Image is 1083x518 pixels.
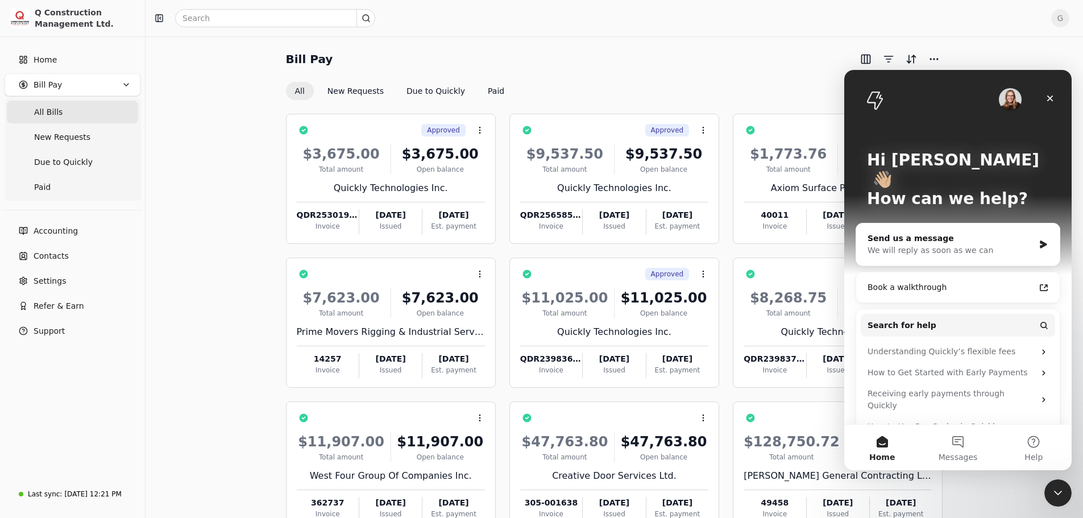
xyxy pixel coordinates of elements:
[520,221,582,231] div: Invoice
[396,144,485,164] div: $3,675.00
[520,365,582,375] div: Invoice
[175,9,375,27] input: Search
[646,497,708,509] div: [DATE]
[297,432,386,452] div: $11,907.00
[35,7,135,30] div: Q Construction Management Ltd.
[744,325,932,339] div: Quickly Technologies Inc.
[427,125,460,135] span: Approved
[619,308,708,318] div: Open balance
[359,497,422,509] div: [DATE]
[520,452,609,462] div: Total amount
[646,209,708,221] div: [DATE]
[520,144,609,164] div: $9,537.50
[396,288,485,308] div: $7,623.00
[619,432,708,452] div: $47,763.80
[318,82,393,100] button: New Requests
[520,181,708,195] div: Quickly Technologies Inc.
[422,221,484,231] div: Est. payment
[286,50,333,68] h2: Bill Pay
[422,353,484,365] div: [DATE]
[646,365,708,375] div: Est. payment
[297,144,386,164] div: $3,675.00
[359,353,422,365] div: [DATE]
[396,452,485,462] div: Open balance
[744,181,932,195] div: Axiom Surface Protection Inc.
[297,308,386,318] div: Total amount
[520,497,582,509] div: 305-001638
[583,221,645,231] div: Issued
[744,209,806,221] div: 40011
[744,353,806,365] div: QDR239837-15-1
[297,288,386,308] div: $7,623.00
[34,156,93,168] span: Due to Quickly
[297,325,485,339] div: Prime Movers Rigging & Industrial Services Inc.
[619,288,708,308] div: $11,025.00
[843,288,932,308] div: $8,268.75
[359,365,422,375] div: Issued
[396,164,485,175] div: Open balance
[396,308,485,318] div: Open balance
[297,353,359,365] div: 14257
[619,452,708,462] div: Open balance
[843,308,932,318] div: Open balance
[422,209,484,221] div: [DATE]
[583,365,645,375] div: Issued
[520,308,609,318] div: Total amount
[64,489,121,499] div: [DATE] 12:21 PM
[520,209,582,221] div: QDR256585-017
[297,497,359,509] div: 362737
[7,126,138,148] a: New Requests
[744,452,840,462] div: Total amount
[744,144,833,164] div: $1,773.76
[5,245,140,267] a: Contacts
[5,484,140,504] a: Last sync:[DATE] 12:21 PM
[583,209,645,221] div: [DATE]
[34,250,69,262] span: Contacts
[646,221,708,231] div: Est. payment
[520,432,609,452] div: $47,763.80
[744,308,833,318] div: Total amount
[10,8,30,28] img: 3171ca1f-602b-4dfe-91f0-0ace091e1481.jpeg
[34,325,65,337] span: Support
[422,497,484,509] div: [DATE]
[34,225,78,237] span: Accounting
[286,82,514,100] div: Invoice filter options
[34,275,66,287] span: Settings
[396,432,485,452] div: $11,907.00
[1044,479,1072,507] iframe: Intercom live chat
[34,106,63,118] span: All Bills
[619,144,708,164] div: $9,537.50
[422,365,484,375] div: Est. payment
[844,70,1072,470] iframe: Intercom live chat
[5,295,140,317] button: Refer & Earn
[28,489,62,499] div: Last sync:
[744,365,806,375] div: Invoice
[744,221,806,231] div: Invoice
[297,452,386,462] div: Total amount
[5,73,140,96] button: Bill Pay
[7,151,138,173] a: Due to Quickly
[807,497,869,509] div: [DATE]
[7,101,138,123] a: All Bills
[646,353,708,365] div: [DATE]
[807,365,869,375] div: Issued
[843,144,932,164] div: $1,773.76
[651,269,684,279] span: Approved
[34,181,51,193] span: Paid
[1051,9,1069,27] span: G
[583,353,645,365] div: [DATE]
